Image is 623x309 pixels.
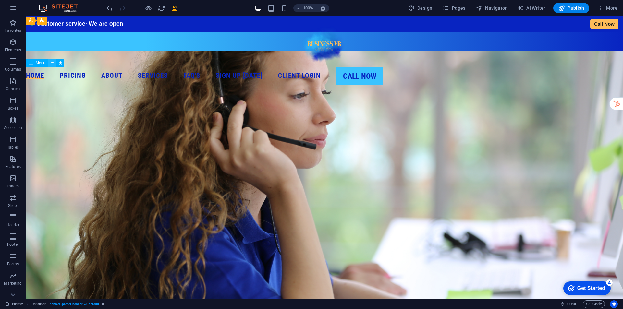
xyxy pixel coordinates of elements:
[476,5,507,11] span: Navigator
[6,222,19,228] p: Header
[37,4,86,12] img: Editor Logo
[5,67,21,72] p: Columns
[4,281,22,286] p: Marketing
[157,4,165,12] button: reload
[320,5,326,11] i: On resize automatically adjust zoom level to fit chosen device.
[4,125,22,130] p: Accordion
[7,261,19,267] p: Forms
[558,5,584,11] span: Publish
[517,5,545,11] span: AI Writer
[406,3,435,13] button: Design
[6,184,20,189] p: Images
[102,302,104,306] i: This element is a customizable preset
[610,300,618,308] button: Usercentrics
[597,5,617,11] span: More
[19,7,47,13] div: Get Started
[7,242,19,247] p: Footer
[36,61,45,65] span: Menu
[443,5,465,11] span: Pages
[158,5,165,12] i: Reload page
[553,3,589,13] button: Publish
[594,3,620,13] button: More
[515,3,548,13] button: AI Writer
[5,3,53,17] div: Get Started 4 items remaining, 20% complete
[49,300,99,308] span: . banner .preset-banner-v3-default
[5,28,21,33] p: Favorites
[8,203,18,208] p: Slider
[583,300,605,308] button: Code
[567,300,577,308] span: 00 00
[170,4,178,12] button: save
[33,300,46,308] span: Click to select. Double-click to edit
[406,3,435,13] div: Design (Ctrl+Alt+Y)
[33,300,105,308] nav: breadcrumb
[408,5,433,11] span: Design
[5,164,21,169] p: Features
[5,47,21,53] p: Elements
[572,302,573,306] span: :
[48,1,55,8] div: 4
[303,4,313,12] h6: 100%
[586,300,602,308] span: Code
[293,4,316,12] button: 100%
[560,300,578,308] h6: Session time
[105,4,113,12] button: undo
[8,106,18,111] p: Boxes
[6,86,20,91] p: Content
[144,4,152,12] button: Click here to leave preview mode and continue editing
[106,5,113,12] i: Undo: Change width (Ctrl+Z)
[7,145,19,150] p: Tables
[5,300,23,308] a: Click to cancel selection. Double-click to open Pages
[440,3,468,13] button: Pages
[473,3,509,13] button: Navigator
